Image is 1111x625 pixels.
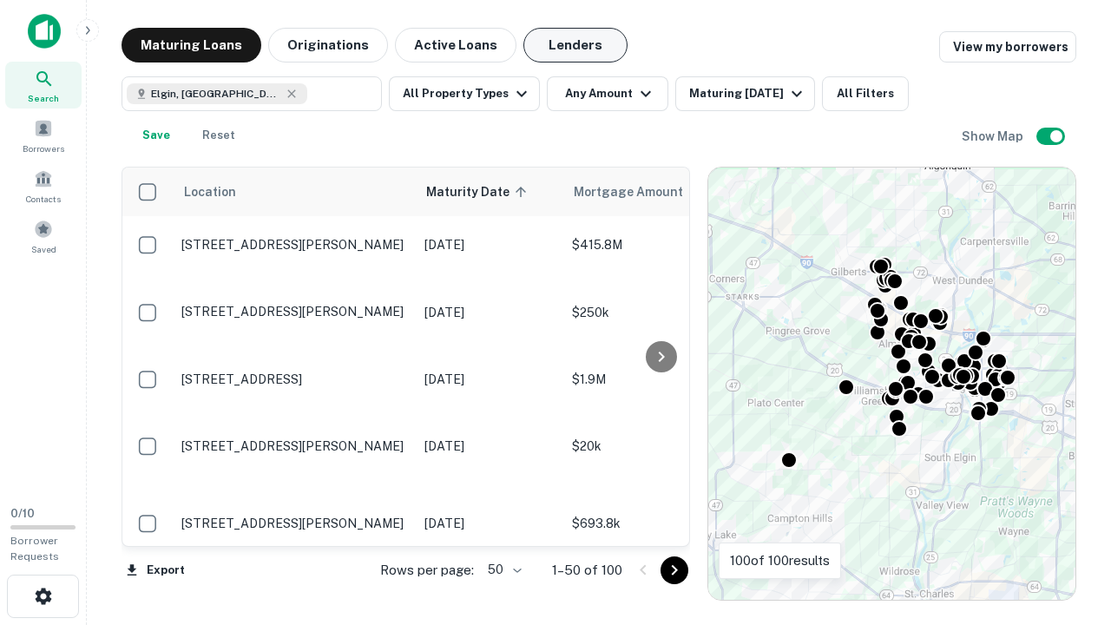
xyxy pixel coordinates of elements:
div: 0 0 [708,168,1075,600]
p: [STREET_ADDRESS][PERSON_NAME] [181,304,407,319]
span: Borrower Requests [10,535,59,562]
button: All Filters [822,76,909,111]
th: Maturity Date [416,168,563,216]
button: Any Amount [547,76,668,111]
p: $20k [572,437,746,456]
button: Export [122,557,189,583]
p: 100 of 100 results [730,550,830,571]
a: Search [5,62,82,109]
p: Rows per page: [380,560,474,581]
span: Elgin, [GEOGRAPHIC_DATA], [GEOGRAPHIC_DATA] [151,86,281,102]
button: Save your search to get updates of matches that match your search criteria. [128,118,184,153]
p: $415.8M [572,235,746,254]
button: All Property Types [389,76,540,111]
div: 50 [481,557,524,582]
p: [STREET_ADDRESS][PERSON_NAME] [181,516,407,531]
button: Maturing Loans [122,28,261,62]
p: [DATE] [424,370,555,389]
p: $693.8k [572,514,746,533]
button: Active Loans [395,28,516,62]
button: Reset [191,118,247,153]
span: Maturity Date [426,181,532,202]
button: Maturing [DATE] [675,76,815,111]
a: Contacts [5,162,82,209]
p: $1.9M [572,370,746,389]
div: Maturing [DATE] [689,83,807,104]
p: [DATE] [424,514,555,533]
a: Borrowers [5,112,82,159]
img: capitalize-icon.png [28,14,61,49]
span: Saved [31,242,56,256]
iframe: Chat Widget [1024,486,1111,569]
th: Location [173,168,416,216]
button: Go to next page [661,556,688,584]
th: Mortgage Amount [563,168,754,216]
button: Originations [268,28,388,62]
span: Location [183,181,236,202]
a: Saved [5,213,82,260]
span: Contacts [26,192,61,206]
span: Search [28,91,59,105]
span: Mortgage Amount [574,181,706,202]
span: Borrowers [23,141,64,155]
a: View my borrowers [939,31,1076,62]
button: Lenders [523,28,628,62]
p: [STREET_ADDRESS][PERSON_NAME] [181,237,407,253]
p: [STREET_ADDRESS][PERSON_NAME] [181,438,407,454]
p: [DATE] [424,235,555,254]
p: [STREET_ADDRESS] [181,372,407,387]
p: [DATE] [424,303,555,322]
p: $250k [572,303,746,322]
span: 0 / 10 [10,507,35,520]
p: 1–50 of 100 [552,560,622,581]
p: [DATE] [424,437,555,456]
h6: Show Map [962,127,1026,146]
